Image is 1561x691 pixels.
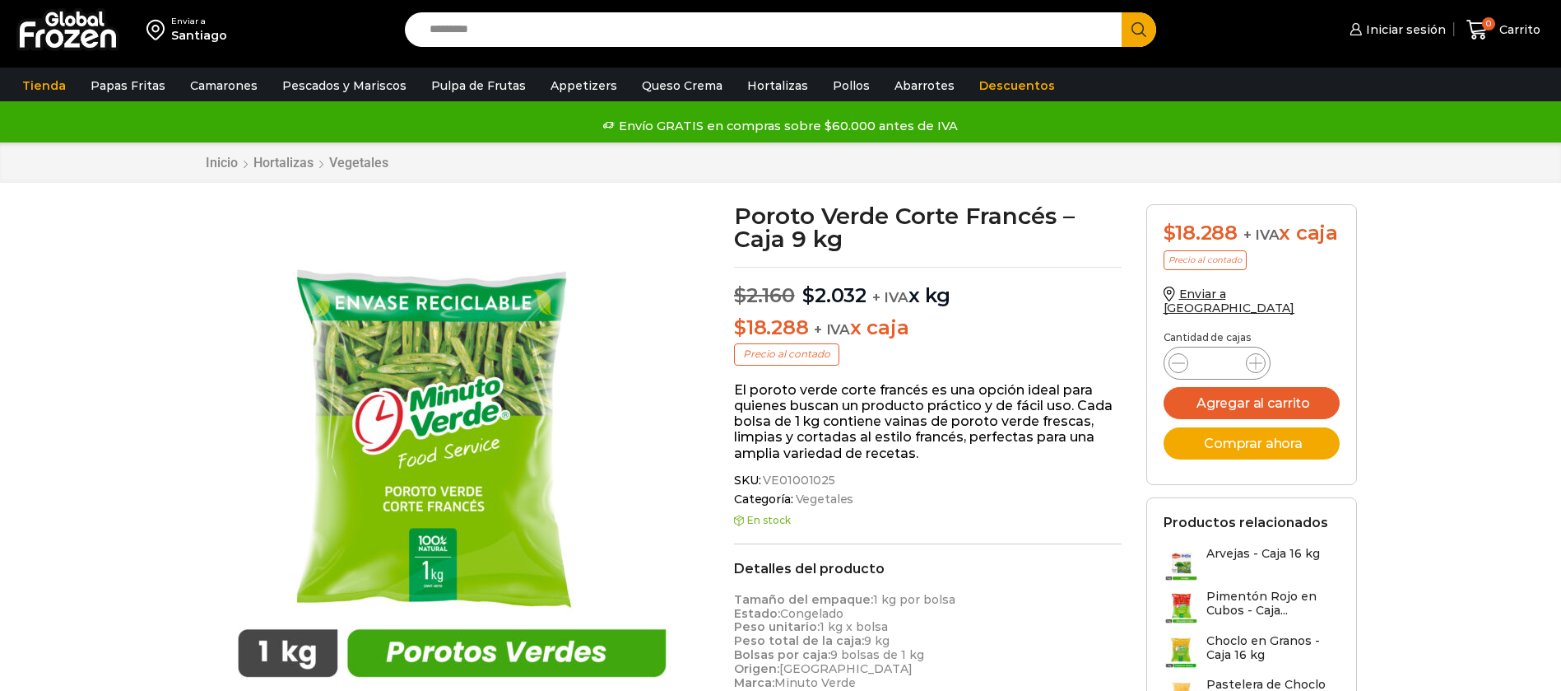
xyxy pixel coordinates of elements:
a: Inicio [205,155,239,170]
strong: Marca: [734,675,774,690]
img: address-field-icon.svg [146,16,171,44]
a: Vegetales [328,155,389,170]
a: Appetizers [542,70,625,101]
span: Iniciar sesión [1362,21,1446,38]
span: Categoría: [734,493,1122,507]
p: x caja [734,316,1122,340]
span: $ [802,283,815,307]
a: 0 Carrito [1462,11,1545,49]
span: $ [734,315,746,339]
a: Papas Fritas [82,70,174,101]
h2: Productos relacionados [1164,515,1328,530]
a: Vegetales [793,493,854,507]
a: Tienda [14,70,74,101]
a: Abarrotes [886,70,963,101]
h3: Choclo en Granos - Caja 16 kg [1206,634,1340,662]
strong: Origen: [734,661,779,676]
span: + IVA [1243,226,1280,243]
span: SKU: [734,474,1122,488]
strong: Peso unitario: [734,619,820,634]
bdi: 18.288 [1164,221,1238,245]
a: Hortalizas [253,155,314,170]
a: Camarones [182,70,266,101]
h3: Arvejas - Caja 16 kg [1206,547,1320,561]
strong: Estado: [734,606,780,621]
p: Precio al contado [734,343,839,365]
span: 0 [1482,17,1495,30]
span: + IVA [814,321,850,338]
span: Carrito [1495,21,1540,38]
strong: Tamaño del empaque: [734,592,873,607]
div: x caja [1164,222,1340,245]
button: Agregar al carrito [1164,387,1340,419]
a: Pulpa de Frutas [423,70,534,101]
div: Santiago [171,27,227,44]
h3: Pimentón Rojo en Cubos - Caja... [1206,590,1340,618]
h1: Poroto Verde Corte Francés – Caja 9 kg [734,204,1122,250]
button: Search button [1122,12,1156,47]
p: Cantidad de cajas [1164,332,1340,343]
a: Descuentos [971,70,1063,101]
bdi: 2.032 [802,283,866,307]
bdi: 2.160 [734,283,795,307]
a: Pollos [825,70,878,101]
span: $ [1164,221,1176,245]
a: Pescados y Mariscos [274,70,415,101]
p: x kg [734,267,1122,308]
a: Arvejas - Caja 16 kg [1164,547,1320,581]
div: Enviar a [171,16,227,27]
bdi: 18.288 [734,315,808,339]
span: + IVA [872,289,908,306]
span: VE01001025 [760,474,835,488]
a: Pimentón Rojo en Cubos - Caja... [1164,590,1340,625]
h2: Detalles del producto [734,561,1122,577]
a: Enviar a [GEOGRAPHIC_DATA] [1164,287,1295,315]
span: $ [734,283,746,307]
a: Queso Crema [634,70,731,101]
input: Product quantity [1201,352,1233,375]
a: Iniciar sesión [1345,13,1446,46]
strong: Bolsas por caja: [734,647,830,662]
a: Choclo en Granos - Caja 16 kg [1164,634,1340,670]
p: Precio al contado [1164,250,1247,270]
p: El poroto verde corte francés es una opción ideal para quienes buscan un producto práctico y de f... [734,382,1122,461]
a: Hortalizas [739,70,816,101]
nav: Breadcrumb [205,155,389,170]
strong: Peso total de la caja: [734,633,864,648]
p: En stock [734,515,1122,526]
button: Comprar ahora [1164,427,1340,460]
